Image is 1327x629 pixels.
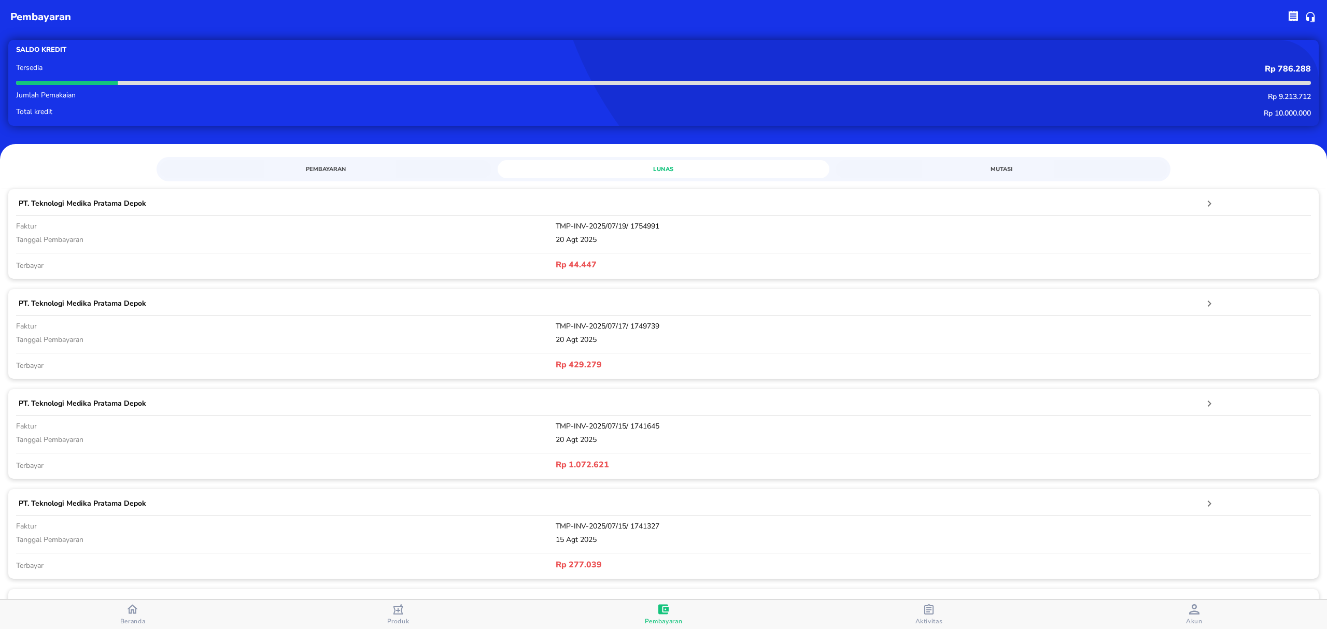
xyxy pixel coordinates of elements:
[16,64,556,72] p: Tersedia
[19,498,1203,509] p: PT. Teknologi Medika Pratama Depok
[556,321,1311,332] p: TMP-INV-2025/07/17/ 1749739
[16,234,556,245] p: Tanggal Pembayaran
[556,108,1311,118] p: Rp 10.000.000
[16,260,556,271] p: terbayar
[531,600,796,629] button: Pembayaran
[387,617,410,625] span: Produk
[556,234,1311,245] p: 20 Agt 2025
[120,617,146,625] span: Beranda
[556,534,1311,545] p: 15 Agt 2025
[556,421,1311,432] p: TMP-INV-2025/07/15/ 1741645
[645,617,683,625] span: Pembayaran
[16,434,556,445] p: Tanggal Pembayaran
[16,534,556,545] p: Tanggal Pembayaran
[16,45,663,55] p: Saldo kredit
[556,221,1311,232] p: TMP-INV-2025/07/19/ 1754991
[556,521,1311,532] p: TMP-INV-2025/07/15/ 1741327
[10,9,71,25] p: pembayaran
[166,164,485,174] span: Pembayaran
[16,221,556,232] p: faktur
[157,157,1170,178] div: simple tabs
[160,160,491,178] a: Pembayaran
[556,64,1311,74] p: Rp 786.288
[915,617,943,625] span: Aktivitas
[556,434,1311,445] p: 20 Agt 2025
[16,421,556,432] p: faktur
[19,198,1203,209] p: PT. Teknologi Medika Pratama Depok
[16,92,556,99] p: Jumlah Pemakaian
[556,459,1311,471] p: Rp 1.072.621
[1186,617,1203,625] span: Akun
[16,334,556,345] p: Tanggal Pembayaran
[19,398,1203,409] p: PT. Teknologi Medika Pratama Depok
[556,334,1311,345] p: 20 Agt 2025
[16,521,556,532] p: faktur
[556,559,1311,571] p: Rp 277.039
[16,321,556,332] p: faktur
[556,359,1311,371] p: Rp 429.279
[16,108,556,116] p: Total kredit
[16,460,556,471] p: terbayar
[842,164,1161,174] span: Mutasi
[19,598,1203,609] p: PT. Teknologi Medika Pratama Depok
[556,259,1311,271] p: Rp 44.447
[556,92,1311,102] p: Rp 9.213.712
[16,360,556,371] p: terbayar
[16,560,556,571] p: terbayar
[265,600,531,629] button: Produk
[498,160,829,178] a: Lunas
[796,600,1062,629] button: Aktivitas
[19,298,1203,309] p: PT. Teknologi Medika Pratama Depok
[836,160,1167,178] a: Mutasi
[1062,600,1327,629] button: Akun
[504,164,823,174] span: Lunas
